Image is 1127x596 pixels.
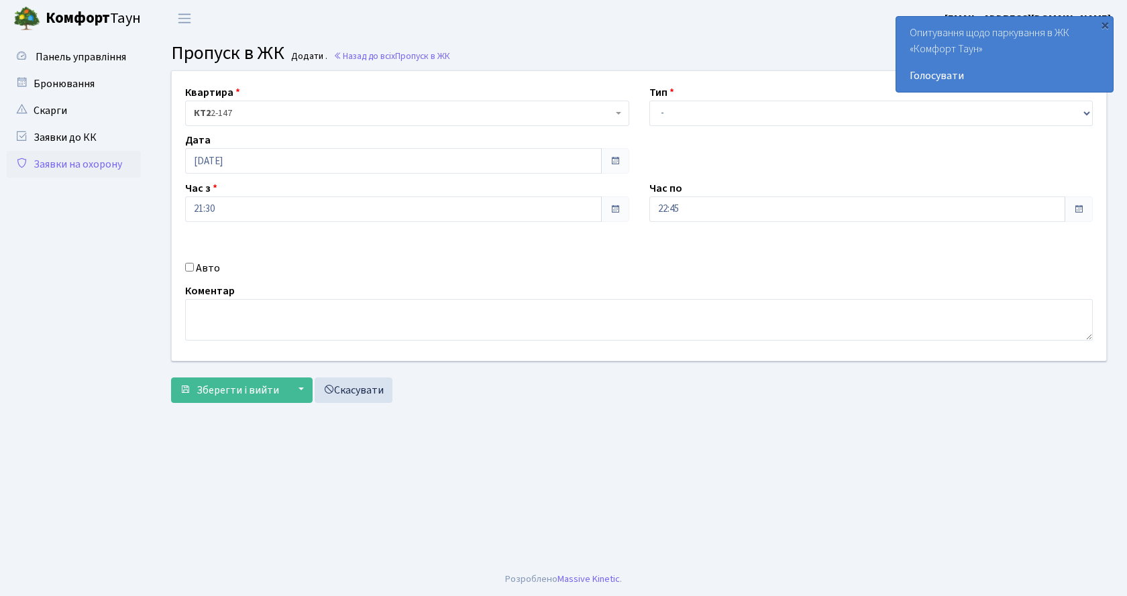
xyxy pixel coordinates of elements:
label: Коментар [185,283,235,299]
button: Переключити навігацію [168,7,201,29]
div: Розроблено . [505,572,622,587]
b: Комфорт [46,7,110,29]
label: Квартира [185,84,240,101]
label: Час по [649,180,682,196]
a: Massive Kinetic [557,572,620,586]
div: × [1098,18,1112,32]
span: <b>КТ2</b>&nbsp;&nbsp;&nbsp;2-147 [194,107,612,120]
label: Авто [196,260,220,276]
span: Таун [46,7,141,30]
label: Час з [185,180,217,196]
label: Дата [185,132,211,148]
a: Назад до всіхПропуск в ЖК [333,50,450,62]
b: [EMAIL_ADDRESS][DOMAIN_NAME] [945,11,1111,26]
a: Бронювання [7,70,141,97]
b: КТ2 [194,107,211,120]
label: Тип [649,84,674,101]
span: Пропуск в ЖК [395,50,450,62]
span: <b>КТ2</b>&nbsp;&nbsp;&nbsp;2-147 [185,101,629,126]
a: [EMAIL_ADDRESS][DOMAIN_NAME] [945,11,1111,27]
img: logo.png [13,5,40,32]
div: Опитування щодо паркування в ЖК «Комфорт Таун» [896,17,1113,92]
span: Панель управління [36,50,126,64]
button: Зберегти і вийти [171,377,288,403]
a: Скасувати [315,377,392,403]
a: Панель управління [7,44,141,70]
small: Додати . [288,51,327,62]
span: Пропуск в ЖК [171,40,284,66]
a: Голосувати [910,68,1099,84]
a: Скарги [7,97,141,124]
span: Зберегти і вийти [197,383,279,398]
a: Заявки на охорону [7,151,141,178]
a: Заявки до КК [7,124,141,151]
